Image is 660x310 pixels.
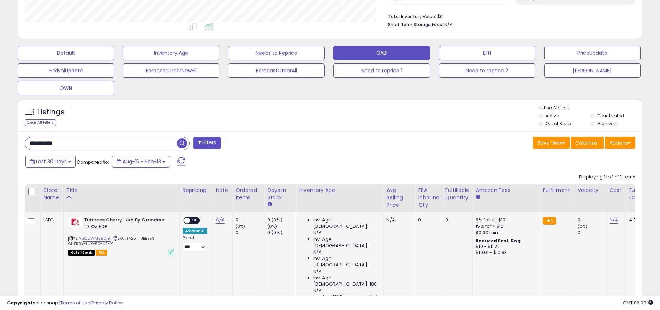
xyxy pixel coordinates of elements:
label: Out of Stock [546,121,571,127]
div: 15% for > $10 [476,223,534,230]
span: Compared to: [77,159,109,165]
div: Velocity [578,187,603,194]
div: $10 - $11.72 [476,244,534,250]
span: Inv. Age 181 Plus: [313,294,350,300]
span: N/A [313,268,322,275]
button: FitkivniUpdate [18,63,114,78]
button: Save View [533,137,570,149]
div: Inventory Age [299,187,380,194]
b: Tubbees Cherry Luxe By Grandeur 1.7 Oz EDP [84,217,170,232]
span: Inv. Age [DEMOGRAPHIC_DATA]-180: [313,275,378,287]
div: $10.01 - $10.83 [476,250,534,256]
small: (0%) [236,224,245,229]
span: Aug-15 - Sep-13 [123,158,161,165]
div: 0 (0%) [267,230,296,236]
div: Note [216,187,230,194]
span: OFF [190,218,201,224]
span: Inv. Age [DEMOGRAPHIC_DATA]: [313,236,378,249]
div: Amazon Fees [476,187,537,194]
b: Reduced Prof. Rng. [476,238,522,244]
small: Days In Stock. [267,201,272,208]
span: Inv. Age [DEMOGRAPHIC_DATA]: [313,255,378,268]
a: B0DWMZ8D19 [83,236,111,242]
button: Actions [605,137,635,149]
button: OWN [18,81,114,95]
div: seller snap | | [7,300,123,306]
a: N/A [610,217,618,224]
div: Amazon AI [183,228,207,234]
span: N/A [369,294,378,300]
p: Listing States: [539,105,642,111]
button: Columns [571,137,604,149]
div: Avg Selling Price [386,187,412,209]
span: All listings that are currently out of stock and unavailable for purchase on Amazon [68,250,95,256]
button: GABI [333,46,430,60]
label: Active [546,113,559,119]
div: Fulfillable Quantity [445,187,470,201]
button: [PERSON_NAME] [544,63,641,78]
div: 0 [445,217,467,223]
button: Need to reprice 1 [333,63,430,78]
h5: Listings [37,107,65,117]
div: Cost [610,187,623,194]
button: ForecastOrderNewEli [123,63,219,78]
div: Title [66,187,177,194]
span: N/A [444,21,453,28]
div: 4.71 [629,217,654,223]
span: N/A [313,287,322,294]
button: EFN [439,46,535,60]
div: $0.30 min [476,230,534,236]
div: LSFC [43,217,58,223]
div: Fulfillment [543,187,571,194]
label: Deactivated [597,113,624,119]
button: Need to reprice 2 [439,63,535,78]
span: FBA [96,250,108,256]
div: Repricing [183,187,210,194]
small: FBA [543,217,556,225]
span: Last 30 Days [36,158,67,165]
li: $0 [388,12,630,20]
b: Total Inventory Value: [388,13,436,19]
div: 0 [578,230,606,236]
span: N/A [313,230,322,236]
span: Inv. Age [DEMOGRAPHIC_DATA]: [313,217,378,230]
div: Displaying 1 to 1 of 1 items [579,174,635,181]
div: Days In Stock [267,187,293,201]
strong: Copyright [7,299,33,306]
div: 0 [418,217,437,223]
button: ForecastOrderAll [228,63,325,78]
button: Inventory Age [123,46,219,60]
small: (0%) [267,224,277,229]
button: PriceUpdate [544,46,641,60]
button: Aug-15 - Sep-13 [112,156,170,168]
button: Needs to Reprice [228,46,325,60]
span: 2025-10-14 06:09 GMT [623,299,653,306]
a: N/A [216,217,224,224]
div: FBA inbound Qty [418,187,439,209]
img: 41snylEmHiL._SL40_.jpg [68,217,82,227]
div: 0 [236,230,264,236]
a: Privacy Policy [91,299,123,306]
button: Last 30 Days [25,156,76,168]
span: | SKU: TA25-TUBBEES-CHERRY-LUX-50-US-X1 [68,236,156,246]
div: Store Name [43,187,60,201]
div: Fulfillment Cost [629,187,656,201]
div: Preset: [183,236,207,251]
label: Archived [597,121,617,127]
a: Terms of Use [60,299,90,306]
button: Filters [193,137,221,149]
div: N/A [386,217,410,223]
button: Default [18,46,114,60]
span: Columns [575,139,597,146]
small: Amazon Fees. [476,194,480,200]
div: 0 [236,217,264,223]
span: N/A [313,249,322,255]
div: 0 (0%) [267,217,296,223]
div: 8% for <= $10 [476,217,534,223]
div: 0 [578,217,606,223]
div: ASIN: [68,217,174,255]
small: (0%) [578,224,588,229]
b: Short Term Storage Fees: [388,22,443,28]
div: Clear All Filters [25,119,56,126]
div: Ordered Items [236,187,261,201]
